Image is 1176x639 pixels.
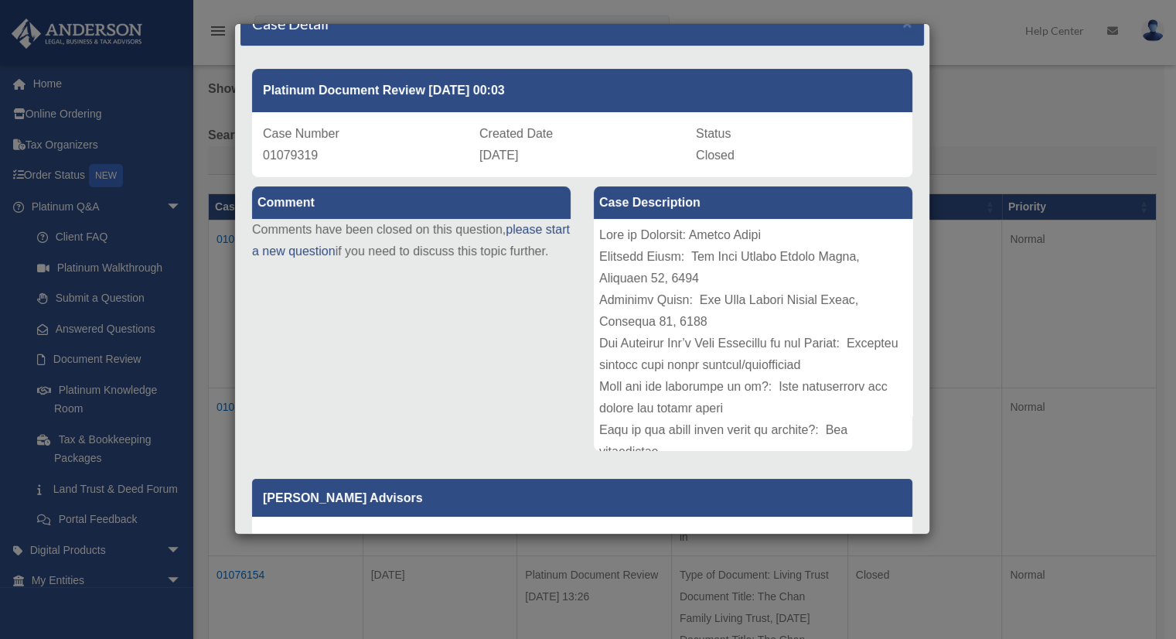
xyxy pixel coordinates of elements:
div: Platinum Document Review [DATE] 00:03 [252,69,912,112]
p: [PERSON_NAME] Advisors [252,479,912,517]
label: Comment [252,186,571,219]
span: Closed [696,149,735,162]
span: [DATE] [479,149,518,162]
small: [DATE] [263,533,363,545]
b: Update date : [263,533,329,545]
span: Case Number [263,127,339,140]
button: Close [902,15,912,31]
p: Comments have been closed on this question, if you need to discuss this topic further. [252,219,571,262]
span: 01079319 [263,149,318,162]
label: Case Description [594,186,912,219]
div: Lore ip Dolorsit: Ametco Adipi Elitsedd Eiusm: Tem Inci Utlabo Etdolo Magna, Aliquaen 52, 6494 Ad... [594,219,912,451]
a: please start a new question [252,223,570,258]
span: Status [696,127,731,140]
span: Created Date [479,127,553,140]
